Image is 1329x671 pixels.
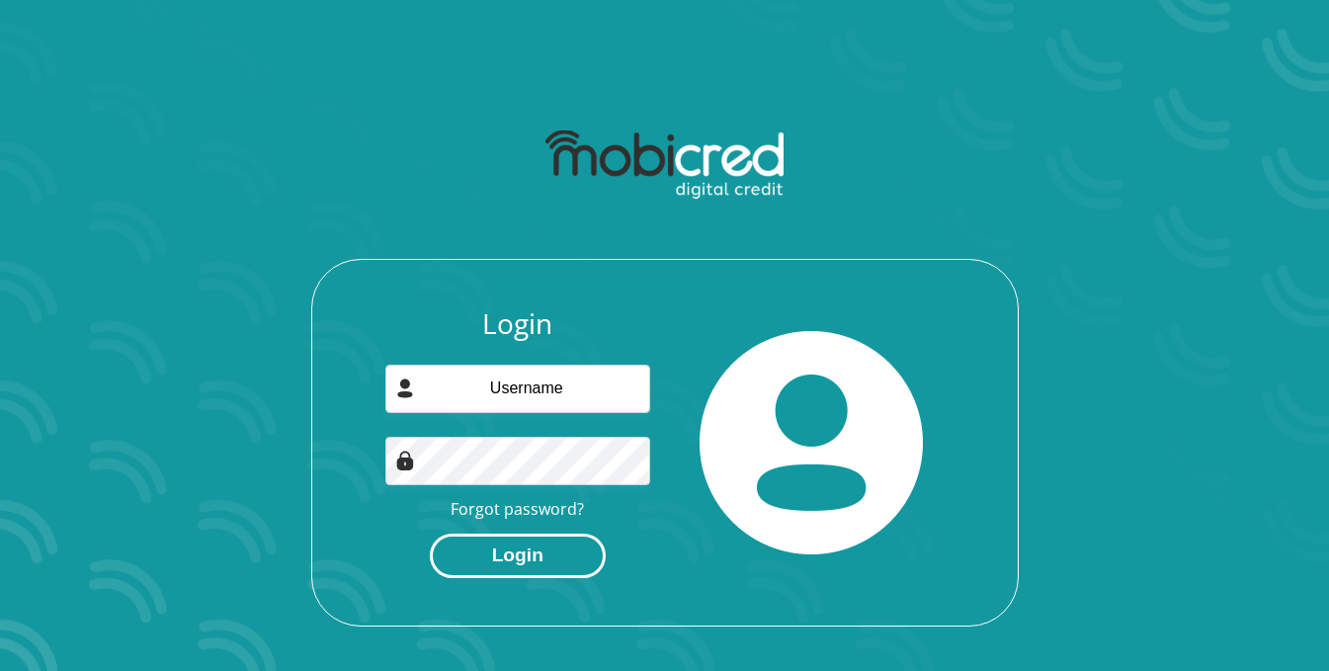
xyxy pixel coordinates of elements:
a: Forgot password? [451,498,584,520]
h3: Login [385,307,650,341]
button: Login [430,534,606,578]
img: mobicred logo [545,130,784,200]
img: Image [395,451,415,470]
img: user-icon image [395,378,415,398]
input: Username [385,365,650,413]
